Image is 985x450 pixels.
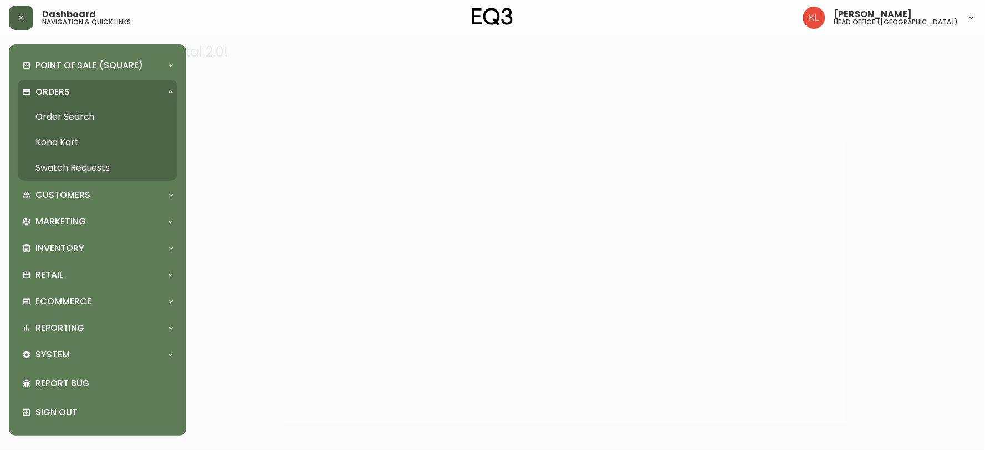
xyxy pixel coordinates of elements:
a: Swatch Requests [18,155,177,181]
div: Retail [18,263,177,287]
p: Report Bug [35,377,173,390]
a: Kona Kart [18,130,177,155]
p: Point of Sale (Square) [35,59,143,71]
div: Reporting [18,316,177,340]
img: logo [472,8,513,25]
p: Orders [35,86,70,98]
span: [PERSON_NAME] [834,10,912,19]
span: Dashboard [42,10,96,19]
div: Marketing [18,209,177,234]
div: System [18,342,177,367]
a: Order Search [18,104,177,130]
div: Point of Sale (Square) [18,53,177,78]
div: Inventory [18,236,177,260]
div: Report Bug [18,369,177,398]
h5: navigation & quick links [42,19,131,25]
p: Retail [35,269,63,281]
p: System [35,349,70,361]
p: Customers [35,189,90,201]
p: Inventory [35,242,84,254]
div: Sign Out [18,398,177,427]
div: Customers [18,183,177,207]
p: Sign Out [35,406,173,418]
div: Orders [18,80,177,104]
p: Marketing [35,216,86,228]
p: Ecommerce [35,295,91,308]
p: Reporting [35,322,84,334]
img: 2c0c8aa7421344cf0398c7f872b772b5 [803,7,825,29]
h5: head office ([GEOGRAPHIC_DATA]) [834,19,958,25]
div: Ecommerce [18,289,177,314]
